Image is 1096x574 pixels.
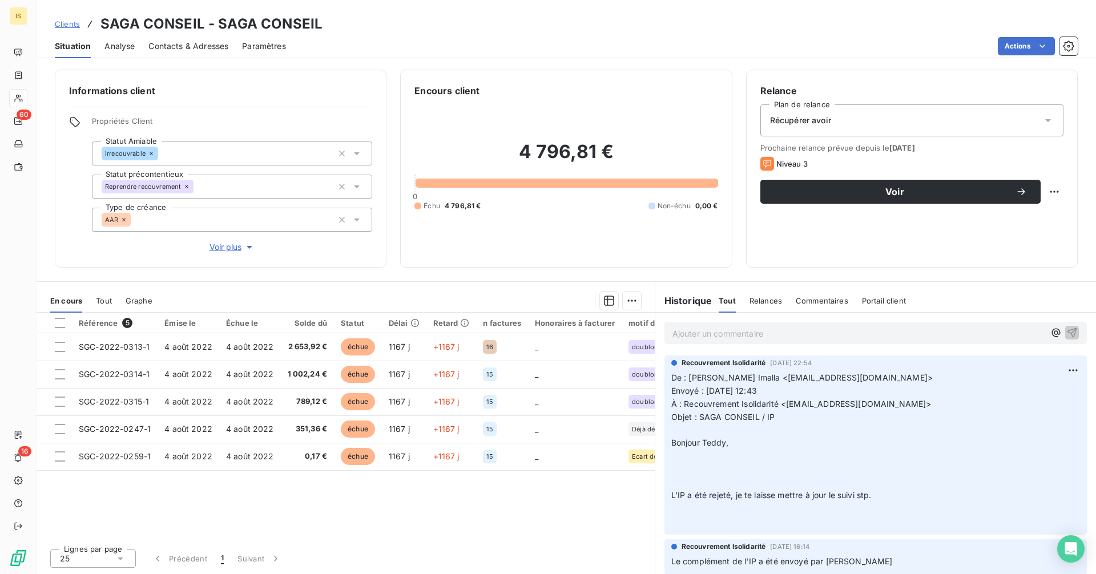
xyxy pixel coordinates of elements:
[774,187,1016,196] span: Voir
[226,318,274,328] div: Échue le
[288,318,328,328] div: Solde dû
[1057,535,1085,563] div: Open Intercom Messenger
[671,399,932,409] span: À : Recouvrement Isolidarité <[EMAIL_ADDRESS][DOMAIN_NAME]>
[131,215,140,225] input: Ajouter une valeur
[79,342,150,351] span: SGC-2022-0313-1
[341,366,375,383] span: échue
[750,296,782,305] span: Relances
[535,451,538,461] span: _
[535,397,538,406] span: _
[483,318,521,328] div: n factures
[433,369,460,379] span: +1167 j
[55,41,91,52] span: Situation
[17,110,31,120] span: 60
[486,371,493,378] span: 15
[194,181,203,192] input: Ajouter une valeur
[288,369,328,380] span: 1 002,24 €
[671,438,728,447] span: Bonjour Teddy,
[164,451,212,461] span: 4 août 2022
[389,424,410,434] span: 1167 j
[535,369,538,379] span: _
[671,556,893,566] span: Le complément de l'IP a été envoyé par [PERSON_NAME]
[760,180,1041,204] button: Voir
[226,369,274,379] span: 4 août 2022
[288,423,328,435] span: 351,36 €
[796,296,848,305] span: Commentaires
[79,451,151,461] span: SGC-2022-0259-1
[433,342,460,351] span: +1167 j
[105,150,146,157] span: irrecouvrable
[214,547,231,571] button: 1
[164,424,212,434] span: 4 août 2022
[486,426,493,432] span: 15
[998,37,1055,55] button: Actions
[486,398,493,405] span: 15
[389,369,410,379] span: 1167 j
[671,412,775,422] span: Objet : SAGA CONSEIL / IP
[632,426,682,432] span: Déjà déposé auprès du PNCEE
[69,84,372,98] h6: Informations client
[433,451,460,461] span: +1167 j
[158,148,167,159] input: Ajouter une valeur
[682,358,766,368] span: Recouvrement Isolidarité
[126,296,152,305] span: Graphe
[341,393,375,410] span: échue
[389,342,410,351] span: 1167 j
[100,14,323,34] h3: SAGA CONSEIL - SAGA CONSEIL
[719,296,736,305] span: Tout
[226,342,274,351] span: 4 août 2022
[288,451,328,462] span: 0,17 €
[413,192,417,201] span: 0
[60,553,70,564] span: 25
[389,318,420,328] div: Délai
[18,446,31,456] span: 16
[535,318,615,328] div: Honoraires à facturer
[535,424,538,434] span: _
[760,143,1063,152] span: Prochaine relance prévue depuis le
[50,296,82,305] span: En cours
[79,424,151,434] span: SGC-2022-0247-1
[148,41,228,52] span: Contacts & Adresses
[535,342,538,351] span: _
[9,7,27,25] div: IS
[695,201,718,211] span: 0,00 €
[226,424,274,434] span: 4 août 2022
[632,343,682,350] span: doublon à l'achat & vente
[632,371,682,378] span: doublon à l'achat & vente
[226,397,274,406] span: 4 août 2022
[92,116,372,132] span: Propriétés Client
[96,296,112,305] span: Tout
[9,549,27,567] img: Logo LeanPay
[288,341,328,353] span: 2 653,92 €
[164,342,212,351] span: 4 août 2022
[776,159,808,168] span: Niveau 3
[209,241,255,253] span: Voir plus
[231,547,288,571] button: Suivant
[341,318,375,328] div: Statut
[433,424,460,434] span: +1167 j
[770,543,809,550] span: [DATE] 16:14
[770,359,812,366] span: [DATE] 22:54
[433,397,460,406] span: +1167 j
[389,451,410,461] span: 1167 j
[445,201,481,211] span: 4 796,81 €
[414,84,479,98] h6: Encours client
[164,397,212,406] span: 4 août 2022
[341,338,375,355] span: échue
[433,318,470,328] div: Retard
[226,451,274,461] span: 4 août 2022
[164,318,212,328] div: Émise le
[486,343,493,350] span: 16
[862,296,906,305] span: Portail client
[341,421,375,438] span: échue
[105,216,118,223] span: AAR
[55,18,80,30] a: Clients
[92,241,372,253] button: Voir plus
[671,490,872,500] span: L’IP a été rejeté, je te laisse mettre à jour le suivi stp.
[79,369,150,379] span: SGC-2022-0314-1
[242,41,286,52] span: Paramètres
[671,386,757,395] span: Envoyé : [DATE] 12:43
[628,318,705,328] div: motif de la demande
[79,318,151,328] div: Référence
[671,373,933,382] span: De : [PERSON_NAME] Imalla <[EMAIL_ADDRESS][DOMAIN_NAME]>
